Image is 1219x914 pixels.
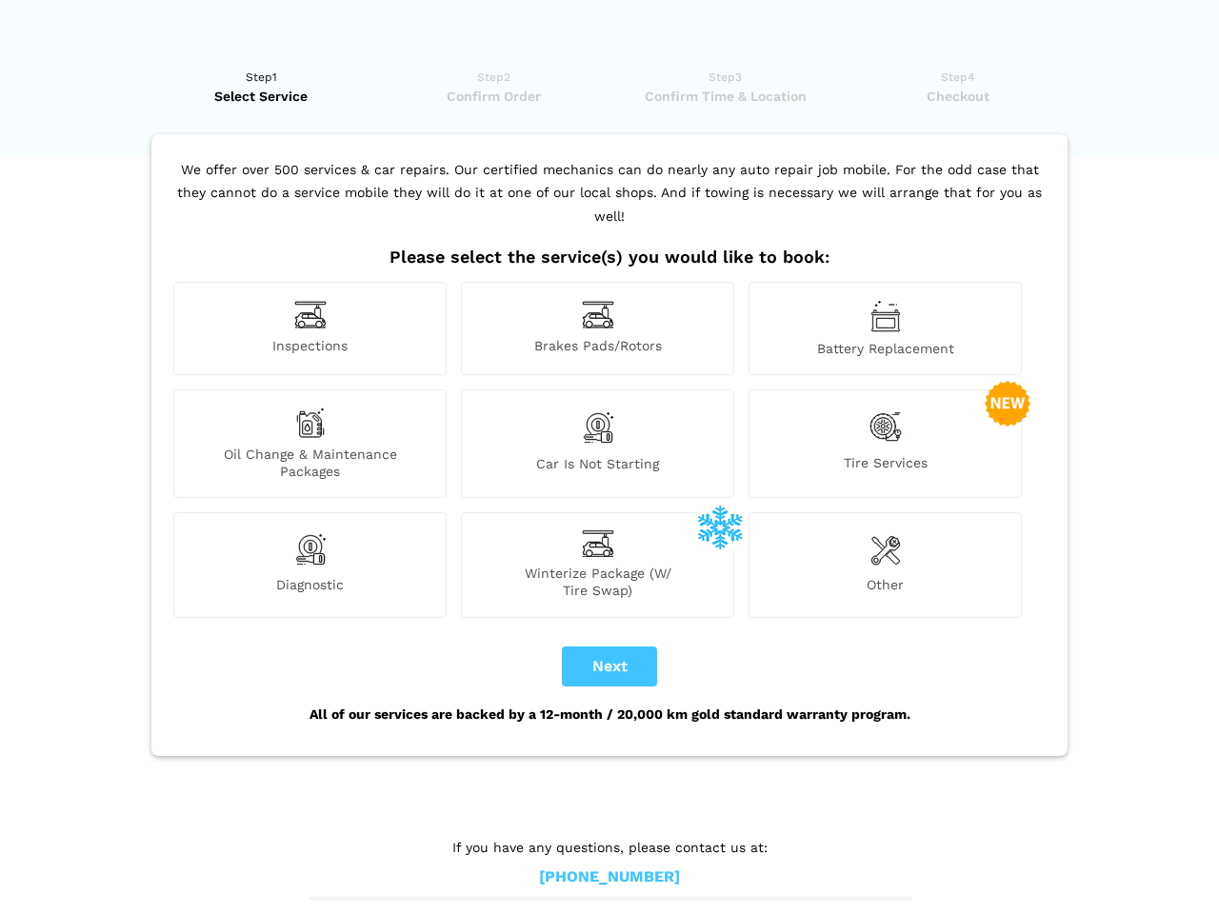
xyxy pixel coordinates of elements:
a: [PHONE_NUMBER] [539,867,680,887]
span: Inspections [174,337,446,357]
span: Tire Services [749,454,1021,480]
span: Brakes Pads/Rotors [462,337,733,357]
img: winterize-icon_1.png [697,504,743,549]
span: Battery Replacement [749,340,1021,357]
span: Confirm Time & Location [615,87,835,106]
a: Step4 [848,68,1068,106]
a: Step3 [615,68,835,106]
a: Step2 [384,68,604,106]
span: Confirm Order [384,87,604,106]
span: Select Service [151,87,371,106]
p: If you have any questions, please contact us at: [310,837,909,858]
span: Diagnostic [174,576,446,599]
span: Other [749,576,1021,599]
span: Oil Change & Maintenance Packages [174,446,446,480]
span: Car is not starting [462,455,733,480]
h2: Please select the service(s) you would like to book: [169,247,1050,268]
a: Step1 [151,68,371,106]
div: All of our services are backed by a 12-month / 20,000 km gold standard warranty program. [169,686,1050,742]
p: We offer over 500 services & car repairs. Our certified mechanics can do nearly any auto repair j... [169,158,1050,248]
button: Next [562,646,657,686]
span: Checkout [848,87,1068,106]
span: Winterize Package (W/ Tire Swap) [462,565,733,599]
img: new-badge-2-48.png [985,381,1030,427]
